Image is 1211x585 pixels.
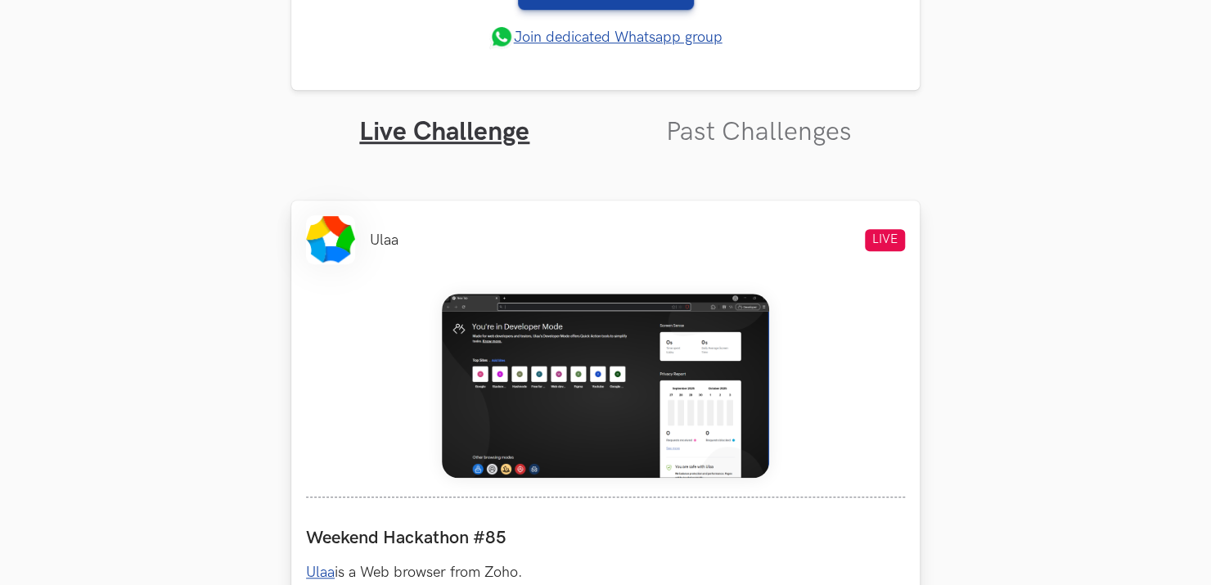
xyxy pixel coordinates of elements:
[489,25,723,49] a: Join dedicated Whatsapp group
[306,527,905,549] label: Weekend Hackathon #85
[865,229,905,251] span: LIVE
[359,116,529,148] a: Live Challenge
[666,116,852,148] a: Past Challenges
[306,564,335,581] a: Ulaa
[370,232,398,249] li: Ulaa
[291,90,920,148] ul: Tabs Interface
[442,294,769,478] img: Weekend_Hackathon_85_banner.png
[489,25,514,49] img: whatsapp.png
